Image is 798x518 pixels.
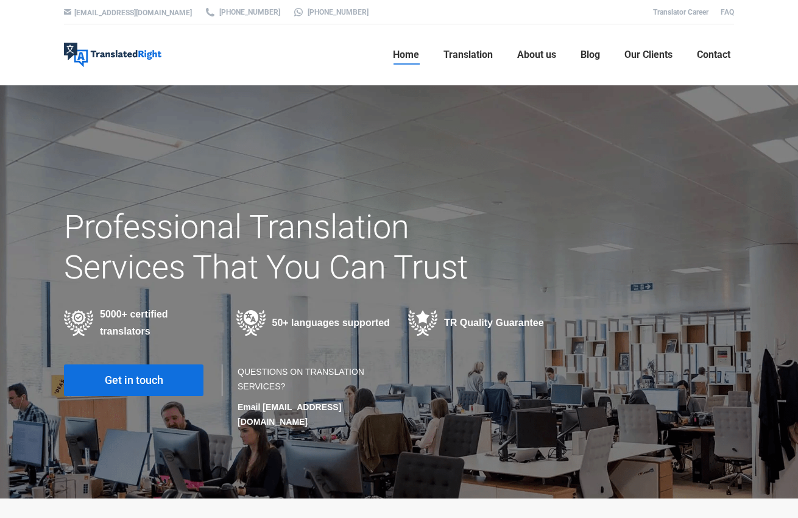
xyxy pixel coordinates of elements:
h1: Professional Translation Services That You Can Trust [64,207,504,288]
span: Our Clients [624,49,673,61]
img: Professional Certified Translators providing translation services in various industries in 50+ la... [64,310,94,336]
span: Blog [581,49,600,61]
strong: Email [EMAIL_ADDRESS][DOMAIN_NAME] [238,402,341,427]
img: Translated Right [64,43,161,67]
span: Translation [443,49,493,61]
a: About us [514,35,560,74]
a: [PHONE_NUMBER] [204,7,280,18]
a: [PHONE_NUMBER] [292,7,369,18]
a: FAQ [721,8,734,16]
a: Our Clients [621,35,676,74]
a: Get in touch [64,364,203,396]
a: Contact [693,35,734,74]
a: Home [389,35,423,74]
a: [EMAIL_ADDRESS][DOMAIN_NAME] [74,9,192,17]
div: 5000+ certified translators [64,306,218,340]
span: Home [393,49,419,61]
a: Blog [577,35,604,74]
div: TR Quality Guarantee [408,310,562,336]
span: About us [517,49,556,61]
div: 50+ languages supported [236,310,390,336]
a: Translator Career [653,8,708,16]
span: Get in touch [105,374,163,386]
a: Translation [440,35,496,74]
div: QUESTIONS ON TRANSLATION SERVICES? [238,364,387,429]
span: Contact [697,49,730,61]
